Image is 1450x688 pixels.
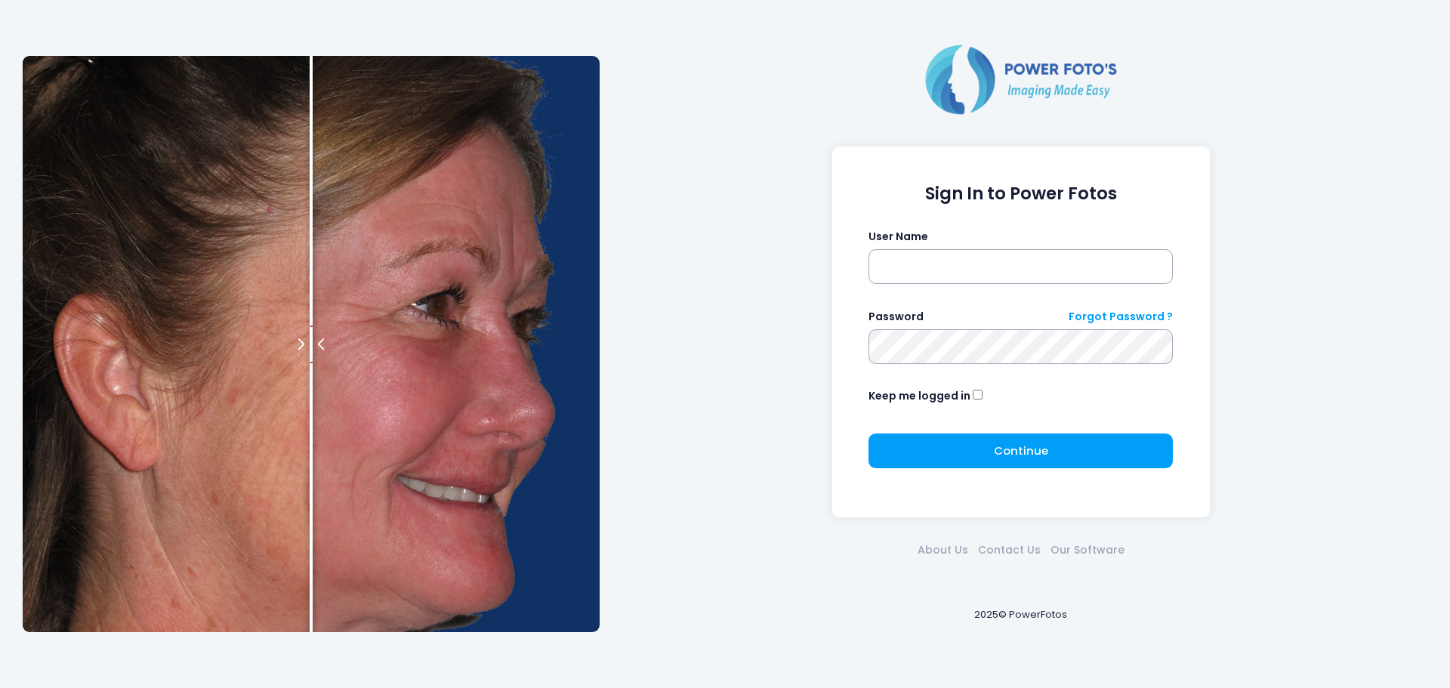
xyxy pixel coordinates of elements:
label: Password [868,309,924,325]
img: Logo [919,42,1123,117]
label: Keep me logged in [868,388,970,404]
label: User Name [868,229,928,245]
a: Contact Us [973,542,1045,558]
button: Continue [868,433,1173,468]
span: Continue [994,443,1048,458]
div: 2025© PowerFotos [614,582,1427,646]
h1: Sign In to Power Fotos [868,184,1173,204]
a: Forgot Password ? [1069,309,1173,325]
a: About Us [912,542,973,558]
a: Our Software [1045,542,1129,558]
